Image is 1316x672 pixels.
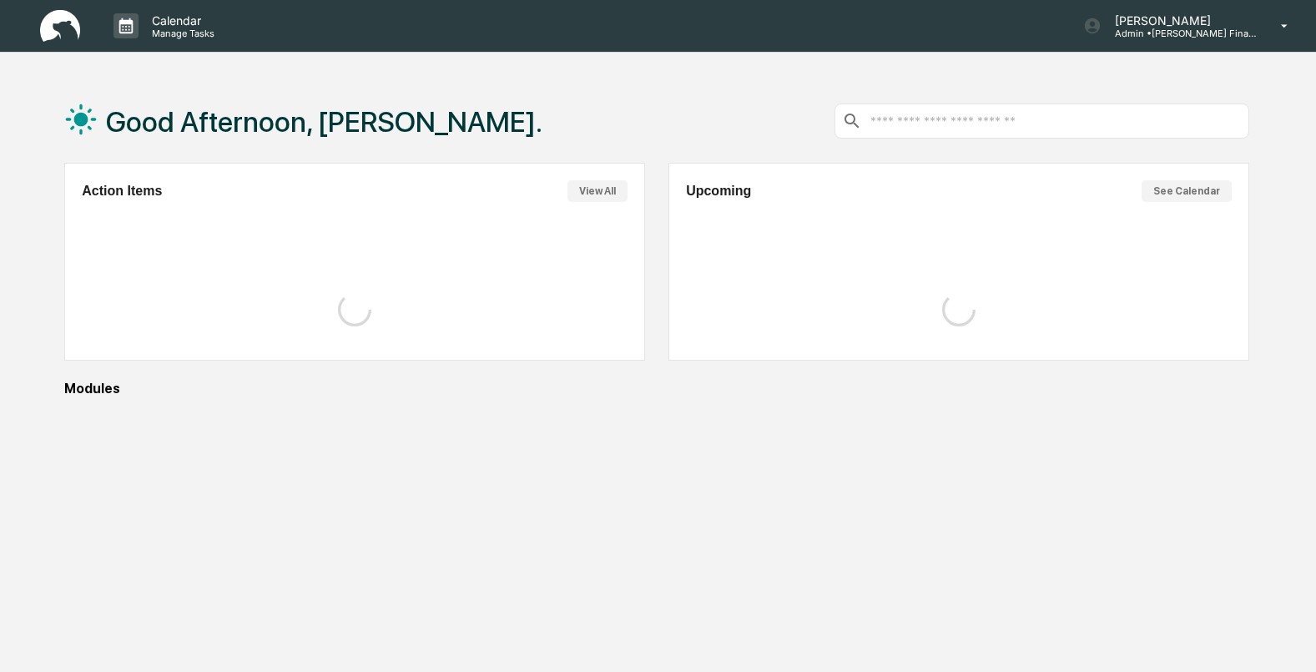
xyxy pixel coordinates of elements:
img: logo [40,10,80,43]
button: View All [567,180,628,202]
p: Calendar [139,13,223,28]
h2: Action Items [82,184,162,199]
button: See Calendar [1142,180,1232,202]
p: Admin • [PERSON_NAME] Financial [1102,28,1257,39]
h2: Upcoming [686,184,751,199]
p: [PERSON_NAME] [1102,13,1257,28]
div: Modules [64,381,1248,397]
p: Manage Tasks [139,28,223,39]
h1: Good Afternoon, [PERSON_NAME]. [106,105,542,139]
